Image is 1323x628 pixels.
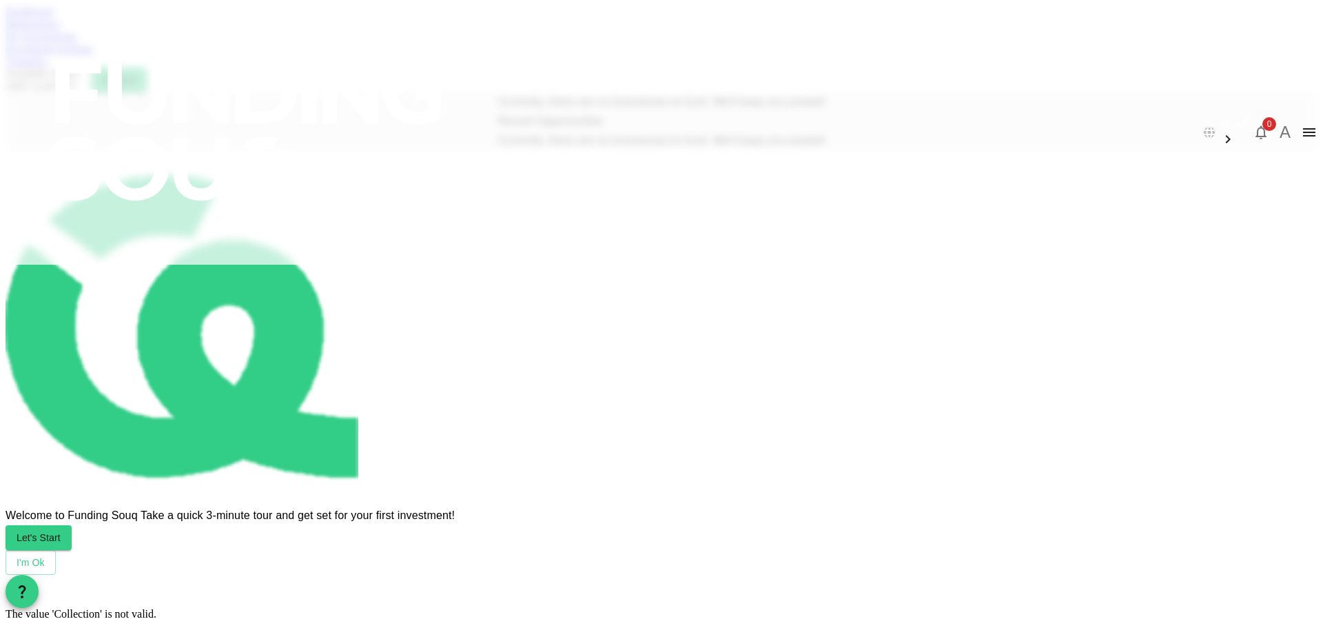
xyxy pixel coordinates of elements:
[1247,119,1275,146] button: 0
[6,150,358,503] img: fav-icon
[138,509,455,521] span: Take a quick 3-minute tour and get set for your first investment!
[6,575,39,608] button: question
[1262,117,1276,131] span: 0
[6,608,1317,620] div: The value 'Collection' is not valid.
[6,550,56,575] button: I'm Ok
[6,525,72,550] button: Let's Start
[1275,122,1295,143] button: A
[6,509,138,521] span: Welcome to Funding Souq
[1220,117,1247,128] span: العربية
